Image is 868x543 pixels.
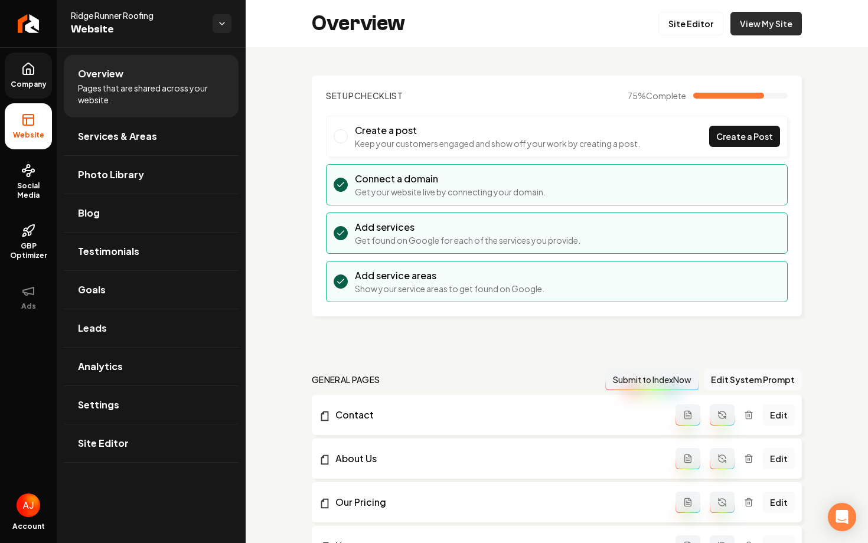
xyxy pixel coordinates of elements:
a: Edit [763,492,795,513]
span: Leads [78,321,107,335]
a: Site Editor [64,424,239,462]
p: Show your service areas to get found on Google. [355,283,544,295]
span: Overview [78,67,123,81]
button: Edit System Prompt [704,369,802,390]
span: 75 % [628,90,686,102]
span: Site Editor [78,436,129,450]
img: Rebolt Logo [18,14,40,33]
a: Company [5,53,52,99]
h3: Add services [355,220,580,234]
p: Get your website live by connecting your domain. [355,186,546,198]
h2: Overview [312,12,405,35]
a: Edit [763,404,795,426]
span: Account [12,522,45,531]
span: Setup [326,90,354,101]
span: Website [71,21,203,38]
span: Complete [646,90,686,101]
span: Analytics [78,359,123,374]
span: Company [6,80,51,89]
button: Add admin page prompt [676,492,700,513]
a: Contact [319,408,676,422]
h2: Checklist [326,90,403,102]
span: Photo Library [78,168,144,182]
a: Analytics [64,348,239,385]
button: Open user button [17,493,40,517]
span: Settings [78,398,119,412]
span: Pages that are shared across your website. [78,82,224,106]
button: Add admin page prompt [676,448,700,469]
span: Ridge Runner Roofing [71,9,203,21]
span: Blog [78,206,100,220]
p: Get found on Google for each of the services you provide. [355,234,580,246]
h3: Add service areas [355,269,544,283]
span: Create a Post [716,130,773,143]
a: Our Pricing [319,495,676,509]
span: Website [8,130,49,140]
a: Services & Areas [64,117,239,155]
button: Add admin page prompt [676,404,700,426]
a: Site Editor [658,12,723,35]
a: Testimonials [64,233,239,270]
h3: Create a post [355,123,640,138]
span: Ads [17,302,41,311]
h2: general pages [312,374,380,385]
span: Goals [78,283,106,297]
a: Leads [64,309,239,347]
p: Keep your customers engaged and show off your work by creating a post. [355,138,640,149]
span: Social Media [5,181,52,200]
a: GBP Optimizer [5,214,52,270]
span: GBP Optimizer [5,241,52,260]
div: Open Intercom Messenger [828,503,856,531]
a: Social Media [5,154,52,210]
a: Edit [763,448,795,469]
h3: Connect a domain [355,172,546,186]
a: Photo Library [64,156,239,194]
a: Create a Post [709,126,780,147]
button: Ads [5,274,52,320]
a: Goals [64,271,239,309]
button: Submit to IndexNow [605,369,699,390]
a: About Us [319,452,676,466]
a: View My Site [730,12,802,35]
a: Blog [64,194,239,232]
img: Austin Jellison [17,493,40,517]
span: Testimonials [78,244,139,259]
span: Services & Areas [78,129,157,143]
a: Settings [64,386,239,424]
